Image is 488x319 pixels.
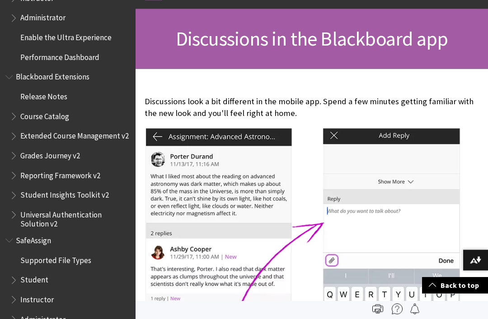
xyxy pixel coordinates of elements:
[20,273,48,285] span: Student
[20,168,100,180] span: Reporting Framework v2
[422,277,488,294] a: Back to top
[20,89,67,102] span: Release Notes
[16,233,51,245] span: SafeAssign
[20,253,91,265] span: Supported File Types
[20,208,129,229] span: Universal Authentication Solution v2
[20,292,54,305] span: Instructor
[16,70,89,82] span: Blackboard Extensions
[20,11,66,23] span: Administrator
[372,304,383,314] img: Print
[20,109,69,121] span: Course Catalog
[20,30,112,42] span: Enable the Ultra Experience
[20,50,99,62] span: Performance Dashboard
[392,304,403,314] img: More help
[5,70,130,229] nav: Book outline for Blackboard Extensions
[145,96,479,119] p: Discussions look a bit different in the mobile app. Spend a few minutes getting familiar with the...
[20,148,80,161] span: Grades Journey v2
[20,129,129,141] span: Extended Course Management v2
[409,304,420,314] img: Follow this page
[176,26,448,51] span: Discussions in the Blackboard app
[20,188,109,200] span: Student Insights Toolkit v2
